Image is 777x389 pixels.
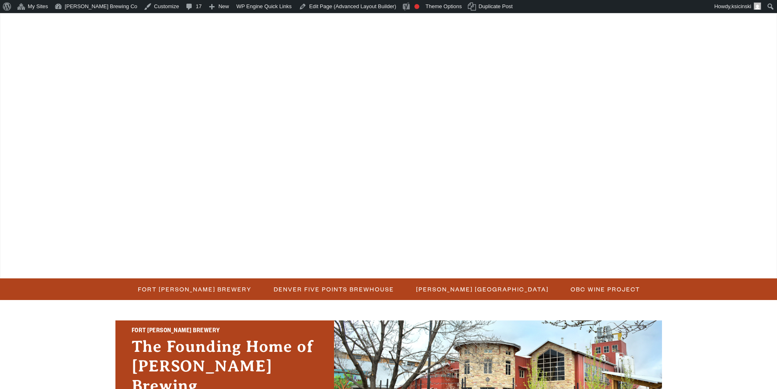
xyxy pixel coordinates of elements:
span: Fort [PERSON_NAME] Brewery [138,283,252,295]
a: [PERSON_NAME] [GEOGRAPHIC_DATA] [411,283,553,295]
span: [PERSON_NAME] [GEOGRAPHIC_DATA] [416,283,549,295]
span: Denver Five Points Brewhouse [274,283,394,295]
a: Beer Finder [601,18,663,37]
span: Impact [533,23,564,30]
span: Taprooms [170,23,215,30]
a: Winery [318,18,361,37]
a: OBC Wine Project [566,283,644,295]
span: ksicinski [732,3,751,9]
span: Winery [323,23,356,30]
a: Odell Home [383,18,414,37]
a: Beer [103,18,133,37]
a: Our Story [439,18,496,37]
a: Denver Five Points Brewhouse [269,283,398,295]
span: Beer [108,23,128,30]
h2: Fort [PERSON_NAME] Brewery [132,326,318,337]
span: Our Story [444,23,491,30]
span: Beer Finder [606,23,657,30]
span: Gear [258,23,280,30]
span: OBC Wine Project [571,283,640,295]
a: Taprooms [165,18,221,37]
a: Gear [252,18,286,37]
a: Impact [528,18,569,37]
a: Fort [PERSON_NAME] Brewery [133,283,256,295]
div: Focus keyphrase not set [414,4,419,9]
